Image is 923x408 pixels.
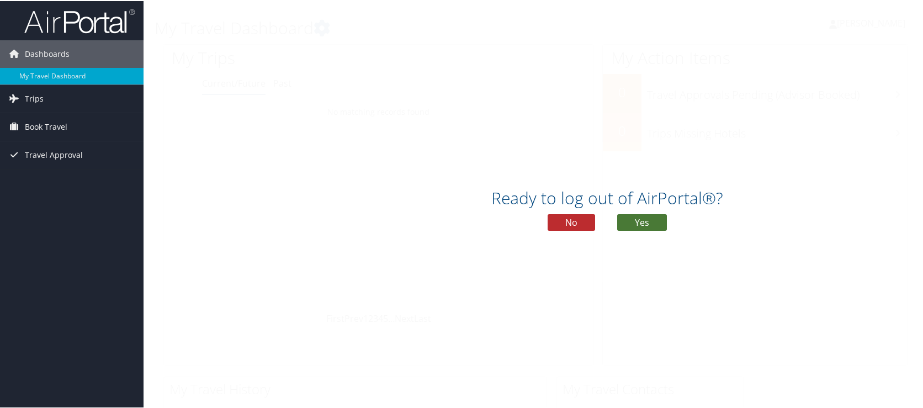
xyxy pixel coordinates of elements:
[25,140,83,168] span: Travel Approval
[548,213,595,230] button: No
[617,213,667,230] button: Yes
[25,39,70,67] span: Dashboards
[25,112,67,140] span: Book Travel
[25,84,44,112] span: Trips
[24,7,135,33] img: airportal-logo.png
